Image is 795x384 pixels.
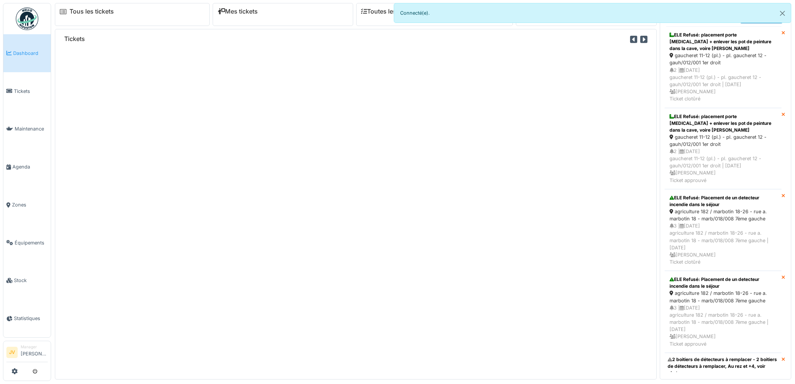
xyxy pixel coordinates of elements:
span: Zones [12,201,48,208]
span: Stock [14,277,48,284]
a: Statistiques [3,299,51,337]
div: gaucheret 11-12 (pl.) - pl. gaucheret 12 - gauh/012/001 1er droit [670,134,777,148]
a: Agenda [3,148,51,186]
a: Tous les tickets [70,8,114,15]
div: gaucheret 11-12 (pl.) - pl. gaucheret 12 - gauh/012/001 1er droit [670,52,777,66]
span: Agenda [12,163,48,170]
a: Tickets [3,72,51,110]
a: ELE Refusé: Placement de un detecteur incendie dans le séjour agriculture 182 / marbotin 18-26 - ... [665,271,781,353]
span: Statistiques [14,315,48,322]
a: Zones [3,186,51,224]
a: Dashboard [3,34,51,72]
span: Dashboard [13,50,48,57]
button: Close [774,3,791,23]
a: Stock [3,262,51,300]
a: ELE Refusé: Placement de un detecteur incendie dans le séjour agriculture 182 / marbotin 18-26 - ... [665,189,781,271]
div: ELE Refusé: placement porte [MEDICAL_DATA] + enlever les pot de peinture dans la cave, voire [PER... [670,32,777,52]
div: Connecté(e). [394,3,791,23]
div: 3 | [DATE] agriculture 182 / marbotin 18-26 - rue a. marbotin 18 - marb/018/008 7ème gauche | [DA... [670,222,777,266]
li: [PERSON_NAME] [21,344,48,360]
h6: Tickets [64,35,85,42]
a: Toutes les tâches [361,8,417,15]
div: 2 | [DATE] gaucheret 11-12 (pl.) - pl. gaucheret 12 - gauh/012/001 1er droit | [DATE] [PERSON_NAM... [670,148,777,184]
a: Maintenance [3,110,51,148]
img: Badge_color-CXgf-gQk.svg [16,8,38,30]
div: 2 boitiers de détecteurs à remplacer - 2 boitiers de détecteurs à remplacer, Au rez et +4, voir p... [668,356,778,376]
li: JV [6,347,18,358]
span: Équipements [15,239,48,246]
div: agriculture 182 / marbotin 18-26 - rue a. marbotin 18 - marb/018/008 7ème gauche [670,290,777,304]
div: ELE Refusé: placement porte [MEDICAL_DATA] + enlever les pot de peinture dans la cave, voire [PER... [670,113,777,134]
a: ELE Refusé: placement porte [MEDICAL_DATA] + enlever les pot de peinture dans la cave, voire [PER... [665,26,781,108]
a: JV Manager[PERSON_NAME] [6,344,48,362]
div: ELE Refusé: Placement de un detecteur incendie dans le séjour [670,194,777,208]
a: Mes tickets [218,8,258,15]
a: ELE Refusé: placement porte [MEDICAL_DATA] + enlever les pot de peinture dans la cave, voire [PER... [665,108,781,189]
span: Maintenance [15,125,48,132]
span: Tickets [14,88,48,95]
a: Équipements [3,224,51,262]
div: ELE Refusé: Placement de un detecteur incendie dans le séjour [670,276,777,290]
div: Manager [21,344,48,350]
div: 2 | [DATE] gaucheret 11-12 (pl.) - pl. gaucheret 12 - gauh/012/001 1er droit | [DATE] [PERSON_NAM... [670,67,777,103]
div: 3 | [DATE] agriculture 182 / marbotin 18-26 - rue a. marbotin 18 - marb/018/008 7ème gauche | [DA... [670,304,777,348]
div: agriculture 182 / marbotin 18-26 - rue a. marbotin 18 - marb/018/008 7ème gauche [670,208,777,222]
